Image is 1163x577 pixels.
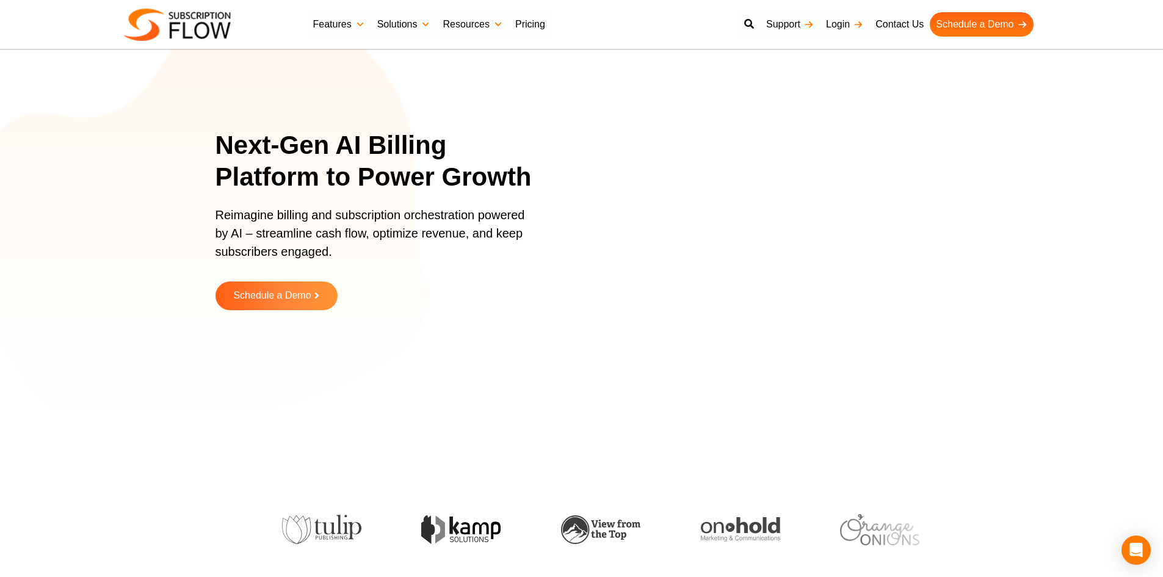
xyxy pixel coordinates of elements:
[421,515,501,544] img: kamp-solution
[760,12,820,37] a: Support
[371,12,437,37] a: Solutions
[216,281,338,310] a: Schedule a Demo
[930,12,1033,37] a: Schedule a Demo
[282,515,361,544] img: tulip-publishing
[509,12,551,37] a: Pricing
[437,12,509,37] a: Resources
[701,517,780,542] img: onhold-marketing
[216,129,548,194] h1: Next-Gen AI Billing Platform to Power Growth
[216,206,533,273] p: Reimagine billing and subscription orchestration powered by AI – streamline cash flow, optimize r...
[233,291,311,301] span: Schedule a Demo
[124,9,231,41] img: Subscriptionflow
[307,12,371,37] a: Features
[1121,535,1151,565] div: Open Intercom Messenger
[840,514,919,545] img: orange-onions
[561,515,640,544] img: view-from-the-top
[869,12,930,37] a: Contact Us
[820,12,869,37] a: Login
